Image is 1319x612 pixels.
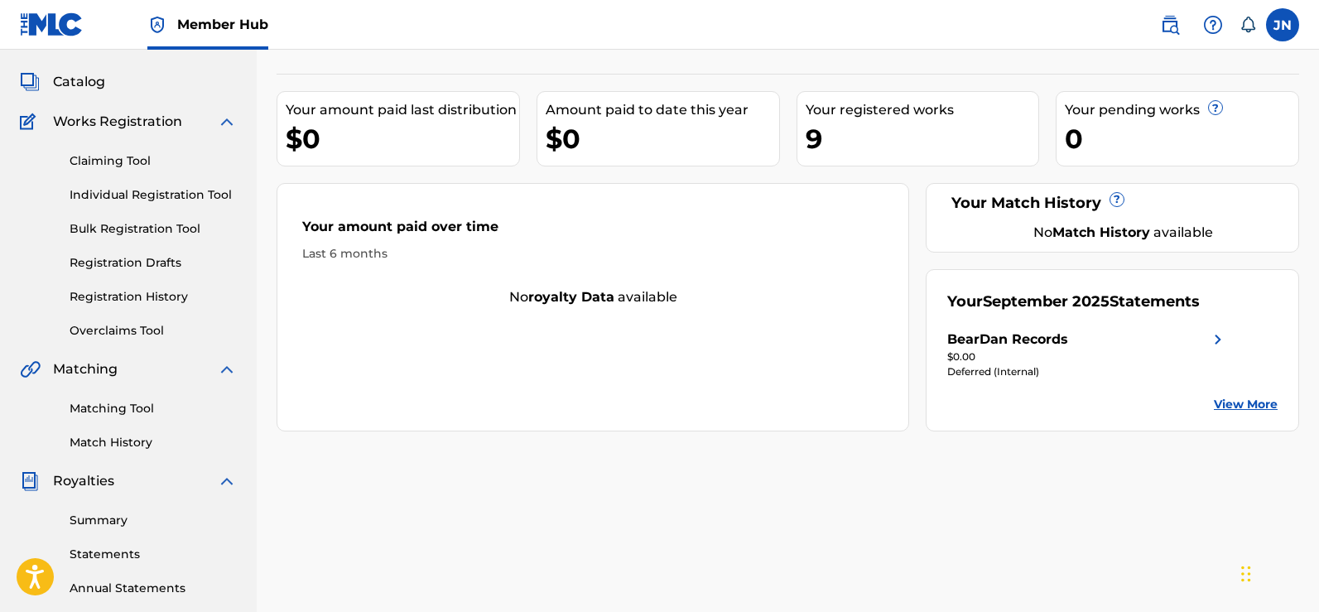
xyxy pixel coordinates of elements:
[177,15,268,34] span: Member Hub
[277,287,908,307] div: No available
[286,100,519,120] div: Your amount paid last distribution
[947,364,1228,379] div: Deferred (Internal)
[528,289,614,305] strong: royalty data
[1052,224,1150,240] strong: Match History
[983,292,1110,311] span: September 2025
[147,15,167,35] img: Top Rightsholder
[20,112,41,132] img: Works Registration
[806,100,1039,120] div: Your registered works
[20,72,40,92] img: Catalog
[1110,193,1124,206] span: ?
[1160,15,1180,35] img: search
[53,471,114,491] span: Royalties
[546,100,779,120] div: Amount paid to date this year
[947,291,1200,313] div: Your Statements
[806,120,1039,157] div: 9
[1065,100,1298,120] div: Your pending works
[1236,532,1319,612] iframe: Chat Widget
[1153,8,1187,41] a: Public Search
[70,580,237,597] a: Annual Statements
[1209,101,1222,114] span: ?
[217,471,237,491] img: expand
[20,471,40,491] img: Royalties
[1266,8,1299,41] div: User Menu
[70,434,237,451] a: Match History
[302,217,883,245] div: Your amount paid over time
[20,72,105,92] a: CatalogCatalog
[947,349,1228,364] div: $0.00
[70,254,237,272] a: Registration Drafts
[20,12,84,36] img: MLC Logo
[53,112,182,132] span: Works Registration
[286,120,519,157] div: $0
[70,322,237,340] a: Overclaims Tool
[947,330,1068,349] div: BearDan Records
[1240,17,1256,33] div: Notifications
[20,32,120,52] a: SummarySummary
[53,359,118,379] span: Matching
[20,359,41,379] img: Matching
[1065,120,1298,157] div: 0
[70,512,237,529] a: Summary
[217,112,237,132] img: expand
[70,400,237,417] a: Matching Tool
[1241,549,1251,599] div: Drag
[70,152,237,170] a: Claiming Tool
[546,120,779,157] div: $0
[968,223,1278,243] div: No available
[947,192,1278,214] div: Your Match History
[70,220,237,238] a: Bulk Registration Tool
[53,72,105,92] span: Catalog
[1203,15,1223,35] img: help
[1214,396,1278,413] a: View More
[1208,330,1228,349] img: right chevron icon
[947,330,1228,379] a: BearDan Recordsright chevron icon$0.00Deferred (Internal)
[70,546,237,563] a: Statements
[217,359,237,379] img: expand
[1196,8,1230,41] div: Help
[70,186,237,204] a: Individual Registration Tool
[70,288,237,306] a: Registration History
[302,245,883,263] div: Last 6 months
